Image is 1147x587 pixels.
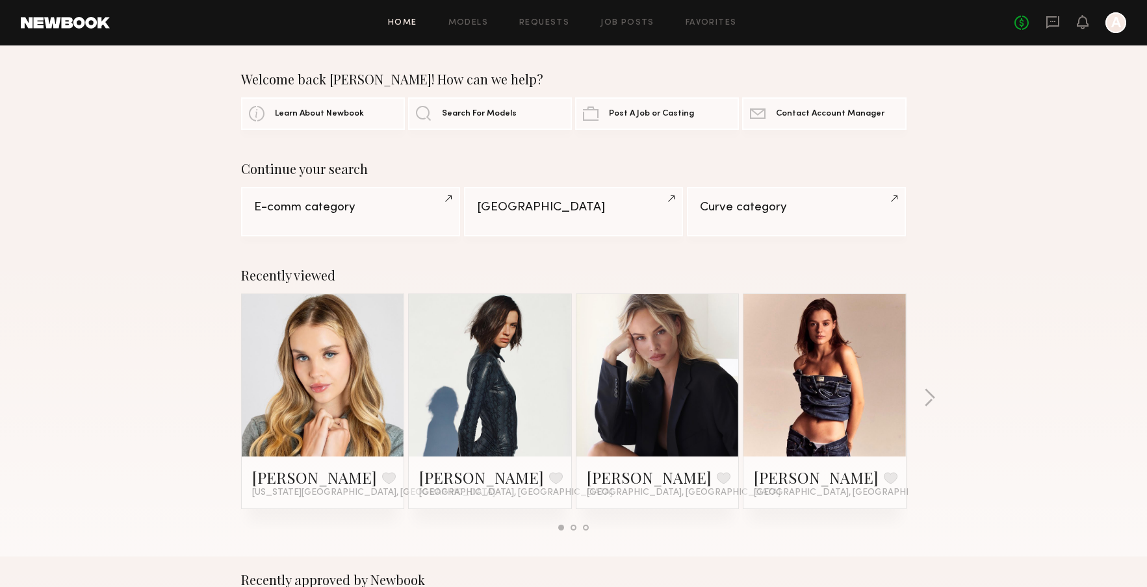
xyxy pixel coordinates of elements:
[700,201,893,214] div: Curve category
[241,97,405,130] a: Learn About Newbook
[754,467,879,488] a: [PERSON_NAME]
[241,71,907,87] div: Welcome back [PERSON_NAME]! How can we help?
[776,110,884,118] span: Contact Account Manager
[754,488,947,498] span: [GEOGRAPHIC_DATA], [GEOGRAPHIC_DATA]
[464,187,683,236] a: [GEOGRAPHIC_DATA]
[275,110,364,118] span: Learn About Newbook
[1105,12,1126,33] a: A
[477,201,670,214] div: [GEOGRAPHIC_DATA]
[388,19,417,27] a: Home
[600,19,654,27] a: Job Posts
[254,201,447,214] div: E-comm category
[419,467,544,488] a: [PERSON_NAME]
[448,19,488,27] a: Models
[241,268,907,283] div: Recently viewed
[408,97,572,130] a: Search For Models
[419,488,613,498] span: [GEOGRAPHIC_DATA], [GEOGRAPHIC_DATA]
[587,488,780,498] span: [GEOGRAPHIC_DATA], [GEOGRAPHIC_DATA]
[687,187,906,236] a: Curve category
[252,488,495,498] span: [US_STATE][GEOGRAPHIC_DATA], [GEOGRAPHIC_DATA]
[587,467,712,488] a: [PERSON_NAME]
[575,97,739,130] a: Post A Job or Casting
[609,110,694,118] span: Post A Job or Casting
[252,467,377,488] a: [PERSON_NAME]
[686,19,737,27] a: Favorites
[241,161,907,177] div: Continue your search
[742,97,906,130] a: Contact Account Manager
[241,187,460,236] a: E-comm category
[442,110,517,118] span: Search For Models
[519,19,569,27] a: Requests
